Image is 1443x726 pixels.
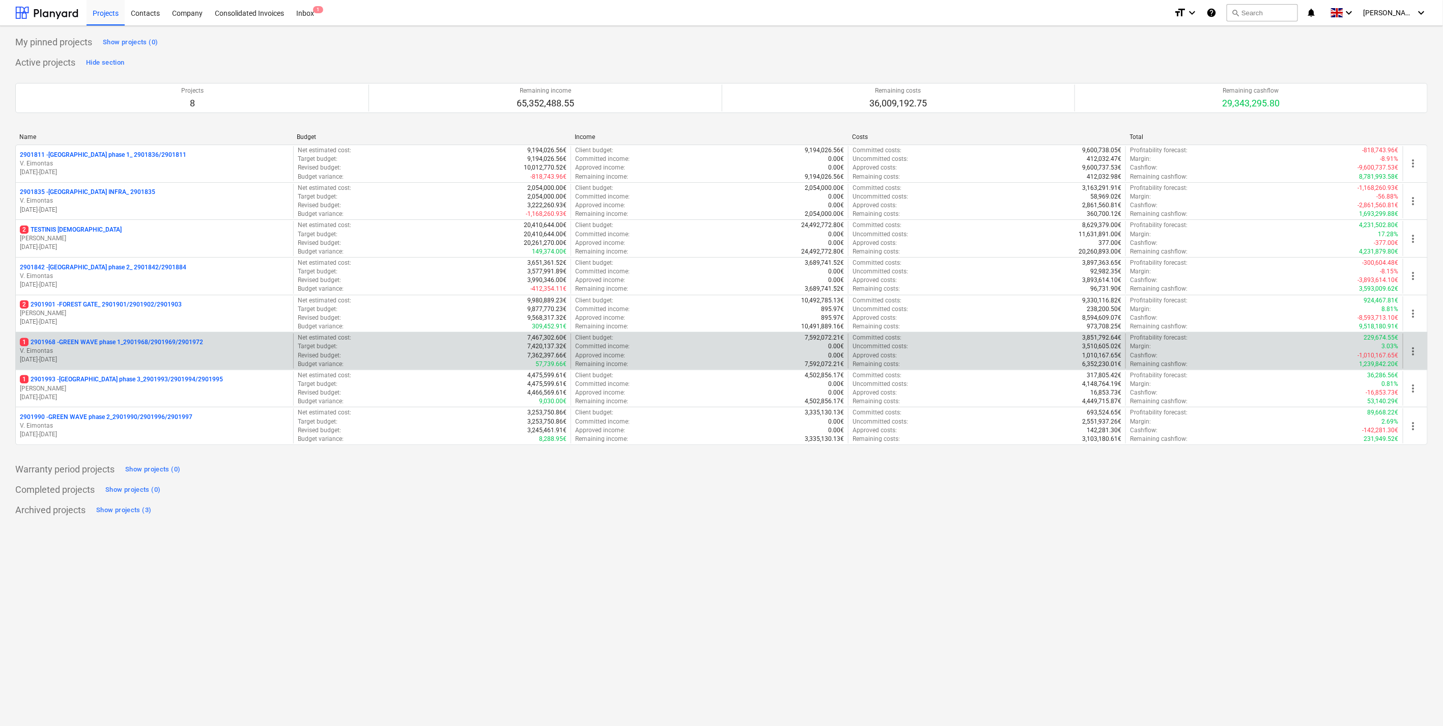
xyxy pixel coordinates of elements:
p: Cashflow : [1130,201,1157,210]
p: Target budget : [298,267,337,276]
span: 2 [20,300,29,309]
p: Cashflow : [1130,276,1157,285]
p: Net estimated cost : [298,371,351,380]
div: 2901835 -[GEOGRAPHIC_DATA] INFRA_ 2901835V. Eimontas[DATE]-[DATE] [20,188,289,214]
p: Remaining costs : [853,285,900,293]
p: Committed costs : [853,296,901,305]
p: Profitability forecast : [1130,371,1187,380]
p: Remaining costs : [853,173,900,181]
p: 8,594,609.07€ [1082,314,1121,322]
button: Show projects (0) [123,461,183,478]
p: 0.00€ [828,192,844,201]
p: [DATE] - [DATE] [20,168,289,177]
p: 9,877,770.23€ [527,305,567,314]
p: Approved costs : [853,276,897,285]
p: 8,781,993.58€ [1360,173,1399,181]
p: [DATE] - [DATE] [20,243,289,252]
p: -300,604.48€ [1363,259,1399,267]
p: 238,200.50€ [1087,305,1121,314]
p: 8 [181,97,204,109]
p: Budget variance : [298,322,344,331]
button: Show projects (3) [94,502,154,518]
p: 2,054,000.00€ [527,192,567,201]
p: Remaining cashflow : [1130,173,1187,181]
p: 58,969.02€ [1090,192,1121,201]
p: Remaining income : [575,360,628,369]
p: 3,851,792.64€ [1082,333,1121,342]
p: 2901835 - [GEOGRAPHIC_DATA] INFRA_ 2901835 [20,188,155,197]
p: -8.91% [1380,155,1399,163]
p: Client budget : [575,371,613,380]
p: 4,475,599.61€ [527,371,567,380]
p: 8.81% [1382,305,1399,314]
p: -412,354.11€ [530,285,567,293]
p: 4,231,879.80€ [1360,247,1399,256]
p: Approved income : [575,351,625,360]
p: Net estimated cost : [298,333,351,342]
p: Committed income : [575,305,630,314]
iframe: Chat Widget [1392,677,1443,726]
p: 924,467.81€ [1364,296,1399,305]
p: Cashflow : [1130,351,1157,360]
p: 3,990,346.00€ [527,276,567,285]
p: Remaining income : [575,173,628,181]
p: 1,010,167.65€ [1082,351,1121,360]
p: 360,700.12€ [1087,210,1121,218]
p: [PERSON_NAME] [20,234,289,243]
p: Client budget : [575,259,613,267]
p: [PERSON_NAME] [20,384,289,393]
p: [DATE] - [DATE] [20,206,289,214]
p: -1,010,167.65€ [1358,351,1399,360]
p: Remaining cashflow : [1130,210,1187,218]
p: 7,467,302.60€ [527,333,567,342]
p: 0.00€ [828,201,844,210]
p: Client budget : [575,184,613,192]
p: Cashflow : [1130,163,1157,172]
p: Approved costs : [853,239,897,247]
p: 3,651,361.52€ [527,259,567,267]
p: 317,805.42€ [1087,371,1121,380]
p: 0.00€ [828,267,844,276]
p: Net estimated cost : [298,259,351,267]
span: more_vert [1407,195,1420,207]
p: 7,592,072.21€ [805,333,844,342]
p: Approved costs : [853,388,897,397]
p: 92,982.35€ [1090,267,1121,276]
p: Profitability forecast : [1130,259,1187,267]
p: 9,980,889.23€ [527,296,567,305]
p: Revised budget : [298,276,341,285]
p: Uncommitted costs : [853,230,908,239]
p: 9,194,026.56€ [527,155,567,163]
p: Profitability forecast : [1130,146,1187,155]
p: 3.03% [1382,342,1399,351]
p: -8.15% [1380,267,1399,276]
p: 3,222,260.93€ [527,201,567,210]
p: Remaining income : [575,285,628,293]
p: 309,452.91€ [532,322,567,331]
span: [PERSON_NAME] [1364,9,1414,17]
p: Committed income : [575,342,630,351]
p: Approved costs : [853,163,897,172]
div: Show projects (0) [103,37,158,48]
p: Uncommitted costs : [853,155,908,163]
p: 0.00€ [828,230,844,239]
p: Revised budget : [298,239,341,247]
button: Search [1227,4,1298,21]
p: Budget variance : [298,360,344,369]
p: Profitability forecast : [1130,333,1187,342]
button: Show projects (0) [103,482,163,498]
p: Approved costs : [853,201,897,210]
p: 2901990 - GREEN WAVE phase 2_2901990/2901996/2901997 [20,413,192,422]
p: V. Eimontas [20,347,289,355]
p: Approved costs : [853,314,897,322]
i: format_size [1174,7,1186,19]
p: Revised budget : [298,201,341,210]
p: 0.00€ [828,380,844,388]
p: Committed income : [575,267,630,276]
p: 149,374.00€ [532,247,567,256]
p: 3,163,291.91€ [1082,184,1121,192]
p: Uncommitted costs : [853,342,908,351]
div: Hide section [86,57,124,69]
span: 2 [20,226,29,234]
p: Remaining costs : [853,360,900,369]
